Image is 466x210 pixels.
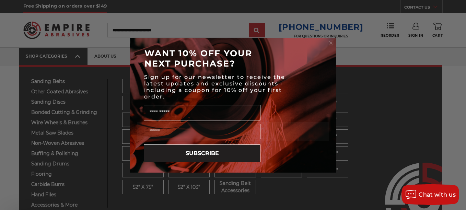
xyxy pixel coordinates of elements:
[327,39,334,46] button: Close dialog
[419,191,456,198] span: Chat with us
[144,124,260,139] input: Email
[144,74,285,100] span: Sign up for our newsletter to receive the latest updates and exclusive discounts - including a co...
[144,48,252,69] span: WANT 10% OFF YOUR NEXT PURCHASE?
[401,184,459,205] button: Chat with us
[144,144,260,162] button: SUBSCRIBE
